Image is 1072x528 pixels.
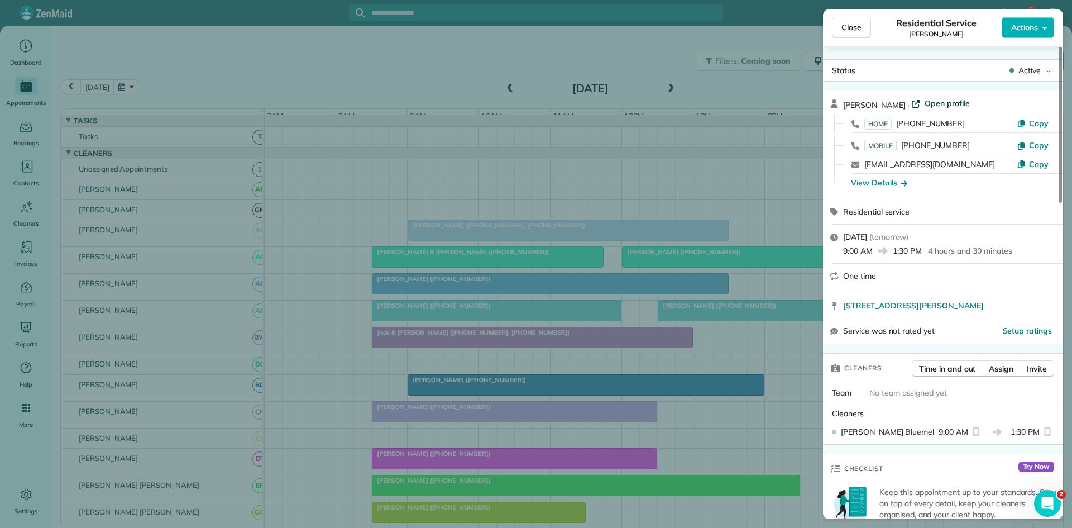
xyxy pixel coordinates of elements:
[982,360,1021,377] button: Assign
[844,363,882,374] span: Cleaners
[1003,325,1052,336] button: Setup ratings
[843,100,906,110] span: [PERSON_NAME]
[1020,360,1054,377] button: Invite
[851,177,907,188] button: View Details
[879,487,1056,520] p: Keep this appointment up to your standards. Stay on top of every detail, keep your cleaners organ...
[928,245,1012,256] p: 4 hours and 30 minutes
[989,363,1013,374] span: Assign
[1057,490,1066,499] span: 2
[1029,140,1049,150] span: Copy
[939,426,968,437] span: 9:00 AM
[843,232,867,242] span: [DATE]
[841,426,934,437] span: [PERSON_NAME] Bluemel
[1003,326,1052,336] span: Setup ratings
[1027,363,1047,374] span: Invite
[906,101,912,110] span: ·
[832,388,851,398] span: Team
[843,325,935,337] span: Service was not rated yet
[864,159,995,169] a: [EMAIL_ADDRESS][DOMAIN_NAME]
[843,245,873,256] span: 9:00 AM
[1011,22,1038,33] span: Actions
[841,22,862,33] span: Close
[843,271,876,281] span: One time
[893,245,922,256] span: 1:30 PM
[864,118,965,129] a: HOME[PHONE_NUMBER]
[844,463,883,474] span: Checklist
[909,30,964,39] span: [PERSON_NAME]
[1017,118,1049,129] button: Copy
[896,118,965,129] span: [PHONE_NUMBER]
[901,140,970,150] span: [PHONE_NUMBER]
[1034,490,1061,517] iframe: Intercom live chat
[896,16,976,30] span: Residential Service
[925,98,970,109] span: Open profile
[843,300,1056,311] a: [STREET_ADDRESS][PERSON_NAME]
[1018,65,1041,76] span: Active
[843,300,984,311] span: [STREET_ADDRESS][PERSON_NAME]
[843,207,910,217] span: Residential service
[912,360,983,377] button: Time in and out
[1029,159,1049,169] span: Copy
[1011,426,1040,437] span: 1:30 PM
[869,232,909,242] span: ( tomorrow )
[919,363,975,374] span: Time in and out
[869,388,947,398] span: No team assigned yet
[864,118,892,130] span: HOME
[1018,462,1054,473] span: Try Now
[832,17,871,38] button: Close
[864,140,897,151] span: MOBILE
[1029,118,1049,129] span: Copy
[1017,140,1049,151] button: Copy
[864,140,970,151] a: MOBILE[PHONE_NUMBER]
[911,98,970,109] a: Open profile
[1017,159,1049,170] button: Copy
[832,65,855,75] span: Status
[832,408,864,418] span: Cleaners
